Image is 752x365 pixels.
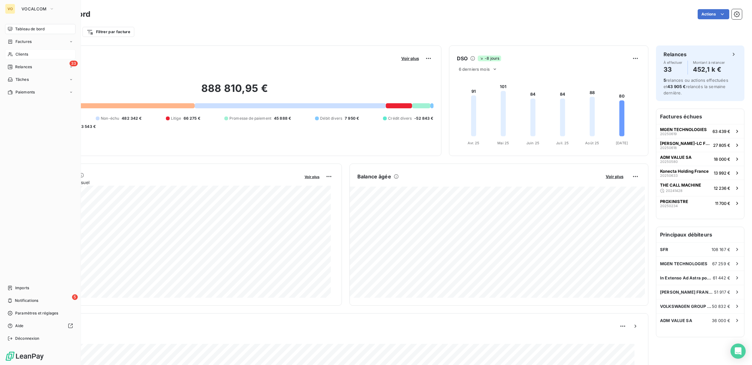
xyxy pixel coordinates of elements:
span: 13 992 € [714,171,730,176]
span: Montant à relancer [693,61,725,64]
span: À effectuer [664,61,682,64]
button: Konecta Holding France2025063313 992 € [656,166,744,180]
span: Voir plus [305,175,319,179]
span: 11 700 € [715,201,730,206]
button: [PERSON_NAME]-LC FRANCE2025061827 805 € [656,138,744,152]
span: [PERSON_NAME] FRANCE [660,290,714,295]
span: Litige [171,116,181,121]
span: Paramètres et réglages [15,310,58,316]
span: Voir plus [401,56,419,61]
span: Notifications [15,298,38,303]
h4: 33 [664,64,682,75]
span: -3 543 € [79,124,96,129]
tspan: Août 25 [585,141,599,145]
span: 27 805 € [713,143,730,148]
span: 45 888 € [274,116,291,121]
span: 20250633 [660,174,678,177]
tspan: Avr. 25 [468,141,479,145]
span: MGEN TECHNOLOGIES [660,261,708,266]
span: 5 [72,294,78,300]
h6: Principaux débiteurs [656,227,744,242]
span: MGEN TECHNOLOGIES [660,127,707,132]
span: Voir plus [606,174,623,179]
span: Factures [15,39,32,45]
span: Aide [15,323,24,329]
span: Clients [15,51,28,57]
h6: Factures échues [656,109,744,124]
div: Open Intercom Messenger [731,344,746,359]
h6: Relances [664,51,687,58]
span: VOLKSWAGEN GROUP FRANCE [660,304,712,309]
span: In Extenso Ad Astra pour CIVAD Blancheporte [660,275,713,280]
tspan: Juin 25 [526,141,539,145]
span: Non-échu [101,116,119,121]
span: 50 832 € [712,304,730,309]
span: 12 236 € [714,186,730,191]
span: 51 917 € [714,290,730,295]
button: Actions [698,9,729,19]
span: ADM VALUE SA [660,318,692,323]
span: 20250618 [660,146,677,150]
span: PROXINISTRE [660,199,688,204]
span: Relances [15,64,32,70]
button: THE CALL MACHINE2024142812 236 € [656,180,744,196]
span: 67 259 € [712,261,730,266]
span: 482 342 € [122,116,142,121]
button: Voir plus [604,174,625,179]
span: Déconnexion [15,336,39,341]
span: Tableau de bord [15,26,45,32]
button: PROXINISTRE2025023411 700 € [656,196,744,210]
button: Voir plus [303,174,321,179]
button: ADM VALUE SA2025058018 000 € [656,152,744,166]
h2: 888 810,95 € [36,82,434,101]
button: Voir plus [399,56,421,61]
button: MGEN TECHNOLOGIES2025061963 439 € [656,124,744,138]
span: -8 jours [478,56,501,61]
span: Chiffre d'affaires mensuel [36,179,300,186]
span: 43 905 € [667,84,686,89]
span: THE CALL MACHINE [660,182,701,188]
span: VOCALCOM [21,6,47,11]
tspan: Juil. 25 [556,141,569,145]
span: 18 000 € [714,157,730,162]
span: 7 950 € [345,116,359,121]
span: relances ou actions effectuées et relancés la semaine dernière. [664,78,728,95]
img: Logo LeanPay [5,351,44,361]
span: ADM VALUE SA [660,155,692,160]
span: 20250619 [660,132,677,136]
span: Imports [15,285,29,291]
tspan: Mai 25 [497,141,509,145]
h6: DSO [457,55,468,62]
span: Konecta Holding France [660,169,709,174]
span: 33 [70,61,78,66]
span: Promesse de paiement [229,116,271,121]
span: 5 [664,78,666,83]
span: 63 439 € [713,129,730,134]
span: 61 442 € [713,275,730,280]
div: VO [5,4,15,14]
h6: Balance âgée [357,173,391,180]
span: 66 275 € [184,116,200,121]
span: 108 167 € [712,247,730,252]
span: Crédit divers [388,116,412,121]
button: Filtrer par facture [82,27,134,37]
span: Paiements [15,89,35,95]
span: -52 843 € [414,116,433,121]
tspan: [DATE] [616,141,628,145]
h4: 452,1 k € [693,64,725,75]
span: Débit divers [320,116,342,121]
span: 36 000 € [712,318,730,323]
span: 20250234 [660,204,678,208]
a: Aide [5,321,76,331]
span: 20250580 [660,160,678,164]
span: SFR [660,247,668,252]
span: 20241428 [666,189,682,193]
span: Tâches [15,77,29,82]
span: 6 derniers mois [459,67,490,72]
span: [PERSON_NAME]-LC FRANCE [660,141,711,146]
